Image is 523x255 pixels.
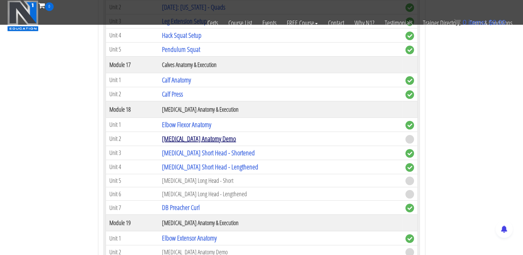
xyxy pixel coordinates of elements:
[106,146,159,160] td: Unit 3
[380,11,418,35] a: Testimonials
[159,187,402,201] td: [MEDICAL_DATA] Long Head - Lengthened
[323,11,349,35] a: Contact
[454,19,461,26] img: icon11.png
[257,11,282,35] a: Events
[159,101,402,118] th: [MEDICAL_DATA] Anatomy & Execution
[282,11,323,35] a: FREE Course
[159,174,402,187] td: [MEDICAL_DATA] Long Head - Short
[162,89,183,99] a: Calf Press
[45,2,54,11] span: 0
[162,148,255,157] a: [MEDICAL_DATA] Short Head - Shortened
[106,28,159,42] td: Unit 4
[106,231,159,245] td: Unit 1
[106,101,159,118] th: Module 18
[106,87,159,101] td: Unit 2
[405,76,414,85] span: complete
[162,134,236,143] a: [MEDICAL_DATA] Anatomy Demo
[202,11,223,35] a: Certs
[405,121,414,130] span: complete
[159,215,402,231] th: [MEDICAL_DATA] Anatomy & Execution
[405,204,414,212] span: complete
[106,42,159,56] td: Unit 5
[418,11,465,35] a: Trainer Directory
[405,46,414,54] span: complete
[454,19,506,26] a: 0 items: $0.00
[106,56,159,73] th: Module 17
[162,120,211,129] a: Elbow Flexor Anatomy
[106,187,159,201] td: Unit 6
[162,233,217,243] a: Elbow Extensor Anatomy
[489,19,492,26] span: $
[106,201,159,215] td: Unit 7
[106,132,159,146] td: Unit 2
[465,11,517,35] a: Terms & Conditions
[489,19,506,26] bdi: 0.00
[39,1,54,10] a: 0
[405,234,414,243] span: complete
[462,19,466,26] span: 0
[106,118,159,132] td: Unit 1
[405,149,414,158] span: complete
[106,174,159,187] td: Unit 5
[223,11,257,35] a: Course List
[106,73,159,87] td: Unit 1
[349,11,380,35] a: Why N1?
[162,203,200,212] a: DB Preacher Curl
[162,75,191,85] a: Calf Anatomy
[106,160,159,174] td: Unit 4
[7,0,39,31] img: n1-education
[162,45,200,54] a: Pendulum Squat
[468,19,487,26] span: items:
[162,31,201,40] a: Hack Squat Setup
[405,163,414,172] span: complete
[405,90,414,99] span: complete
[159,56,402,73] th: Calves Anatomy & Execution
[106,215,159,231] th: Module 19
[162,162,258,171] a: [MEDICAL_DATA] Short Head - Lengthened
[405,32,414,40] span: complete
